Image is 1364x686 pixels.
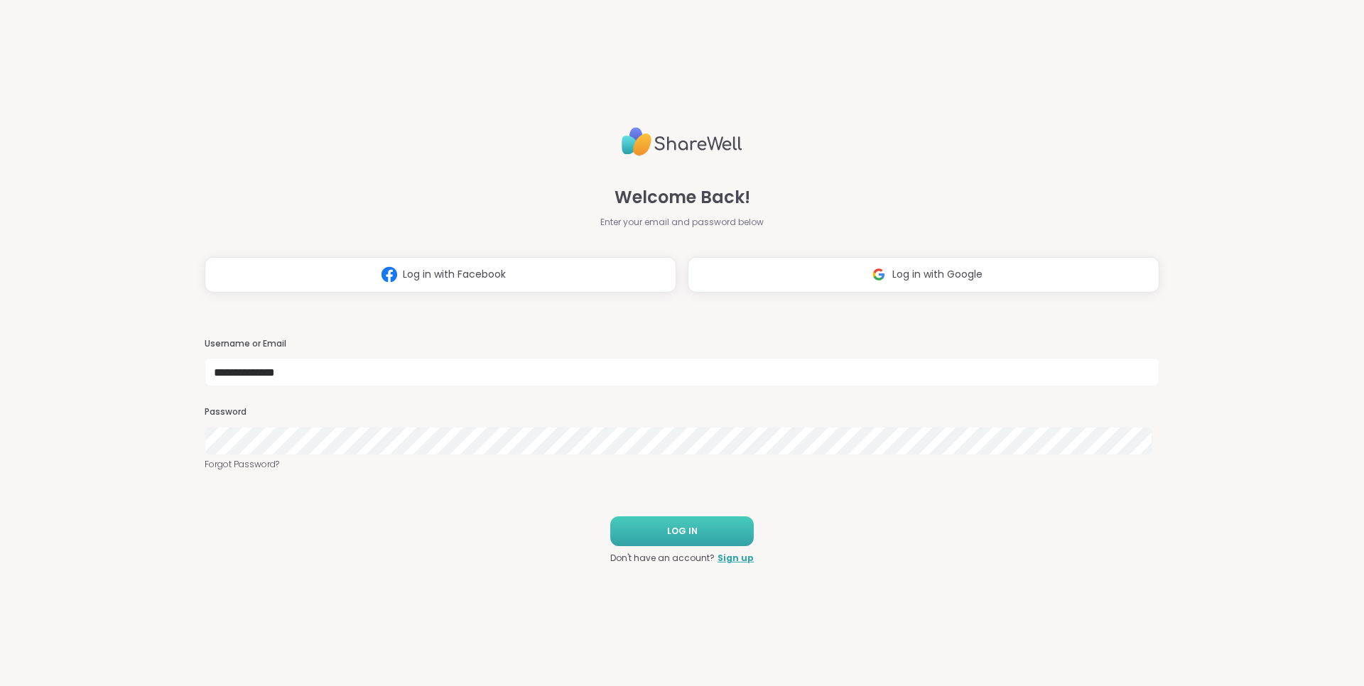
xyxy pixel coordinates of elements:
[610,516,754,546] button: LOG IN
[688,257,1159,293] button: Log in with Google
[610,552,715,565] span: Don't have an account?
[403,267,506,282] span: Log in with Facebook
[205,257,676,293] button: Log in with Facebook
[622,121,742,162] img: ShareWell Logo
[718,552,754,565] a: Sign up
[615,185,750,210] span: Welcome Back!
[667,525,698,538] span: LOG IN
[376,261,403,288] img: ShareWell Logomark
[205,406,1159,418] h3: Password
[600,216,764,229] span: Enter your email and password below
[865,261,892,288] img: ShareWell Logomark
[205,338,1159,350] h3: Username or Email
[205,458,1159,471] a: Forgot Password?
[892,267,983,282] span: Log in with Google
